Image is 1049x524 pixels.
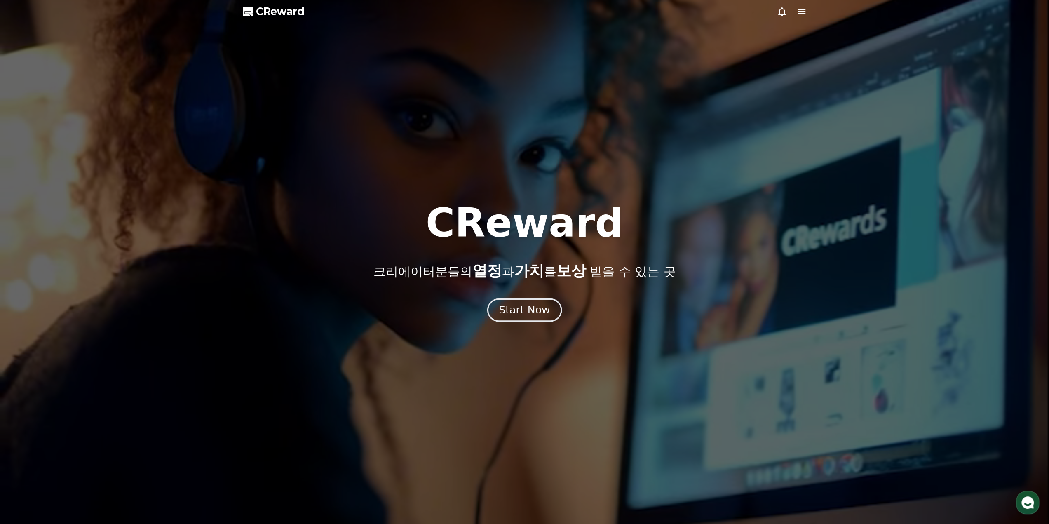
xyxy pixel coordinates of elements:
span: 열정 [472,262,502,279]
p: 크리에이터분들의 과 를 받을 수 있는 곳 [373,263,676,279]
span: 보상 [556,262,586,279]
a: CReward [243,5,305,18]
button: Start Now [487,298,562,322]
a: 설정 [106,261,158,282]
h1: CReward [426,203,623,243]
span: 가치 [514,262,544,279]
span: 대화 [75,274,85,281]
a: 홈 [2,261,54,282]
span: 홈 [26,274,31,280]
div: Start Now [499,303,550,317]
span: CReward [256,5,305,18]
a: 대화 [54,261,106,282]
a: Start Now [489,307,560,315]
span: 설정 [127,274,137,280]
